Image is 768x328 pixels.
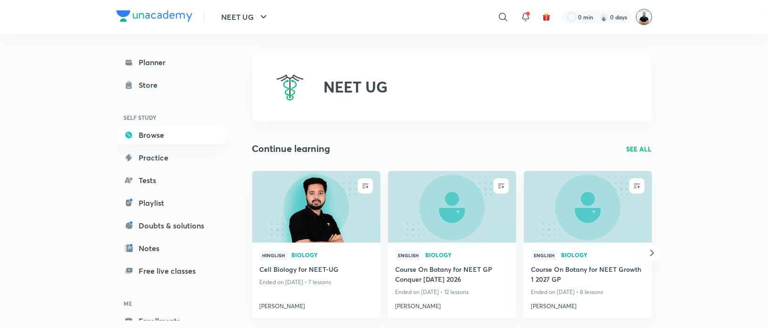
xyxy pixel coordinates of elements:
[292,252,373,258] span: Biology
[539,9,554,25] button: avatar
[116,10,192,24] a: Company Logo
[426,252,509,259] a: Biology
[116,126,226,144] a: Browse
[216,8,275,26] button: NEET UG
[531,250,558,261] span: English
[116,76,226,94] a: Store
[396,286,509,298] p: Ended on [DATE] • 12 lessons
[396,264,509,286] a: Course On Botany for NEET GP Conquer [DATE] 2026
[116,261,226,280] a: Free live classes
[116,148,226,167] a: Practice
[260,250,288,261] span: Hinglish
[524,171,652,243] a: new-thumbnail
[116,109,226,126] h6: SELF STUDY
[116,10,192,22] img: Company Logo
[116,295,226,311] h6: ME
[636,9,652,25] img: Subhash Chandra Yadav
[116,216,226,235] a: Doubts & solutions
[260,298,373,311] a: [PERSON_NAME]
[542,13,551,21] img: avatar
[139,79,164,91] div: Store
[388,171,516,243] a: new-thumbnail
[387,170,517,243] img: new-thumbnail
[260,276,373,288] p: Ended on [DATE] • 7 lessons
[292,252,373,259] a: Biology
[531,298,644,311] a: [PERSON_NAME]
[324,78,388,96] h2: NEET UG
[116,193,226,212] a: Playlist
[260,264,373,276] a: Cell Biology for NEET-UG
[531,286,644,298] p: Ended on [DATE] • 8 lessons
[116,53,226,72] a: Planner
[426,252,509,258] span: Biology
[562,252,644,258] span: Biology
[116,239,226,258] a: Notes
[251,170,381,243] img: new-thumbnail
[252,142,330,156] h2: Continue learning
[275,72,305,102] img: NEET UG
[627,144,652,154] a: SEE ALL
[562,252,644,259] a: Biology
[396,250,422,261] span: English
[116,171,226,190] a: Tests
[396,298,509,311] a: [PERSON_NAME]
[531,264,644,286] a: Course On Botany for NEET Growth 1 2027 GP
[522,170,653,243] img: new-thumbnail
[252,171,380,243] a: new-thumbnail
[599,12,609,22] img: streak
